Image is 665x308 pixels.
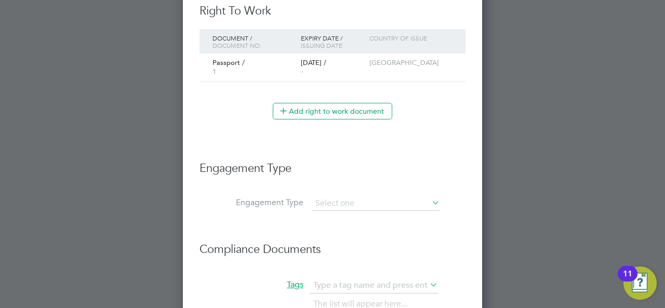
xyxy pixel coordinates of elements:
[273,103,392,119] button: Add right to work document
[298,29,367,54] div: Expiry Date /
[367,29,455,47] div: Country of issue
[312,196,440,211] input: Select one
[287,279,303,290] span: Tags
[199,232,465,257] h3: Compliance Documents
[367,53,435,73] div: [GEOGRAPHIC_DATA]
[212,67,216,76] span: 1
[212,41,261,49] span: Document no.
[199,151,465,176] h3: Engagement Type
[210,29,298,54] div: Document /
[298,53,367,82] div: [DATE] /
[623,266,657,300] button: Open Resource Center, 11 new notifications
[310,278,438,293] input: Type a tag name and press enter
[301,41,342,49] span: Issuing Date
[199,197,303,208] label: Engagement Type
[301,67,303,76] span: -
[210,53,298,82] div: Passport /
[199,4,465,19] h3: Right To Work
[623,274,632,287] div: 11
